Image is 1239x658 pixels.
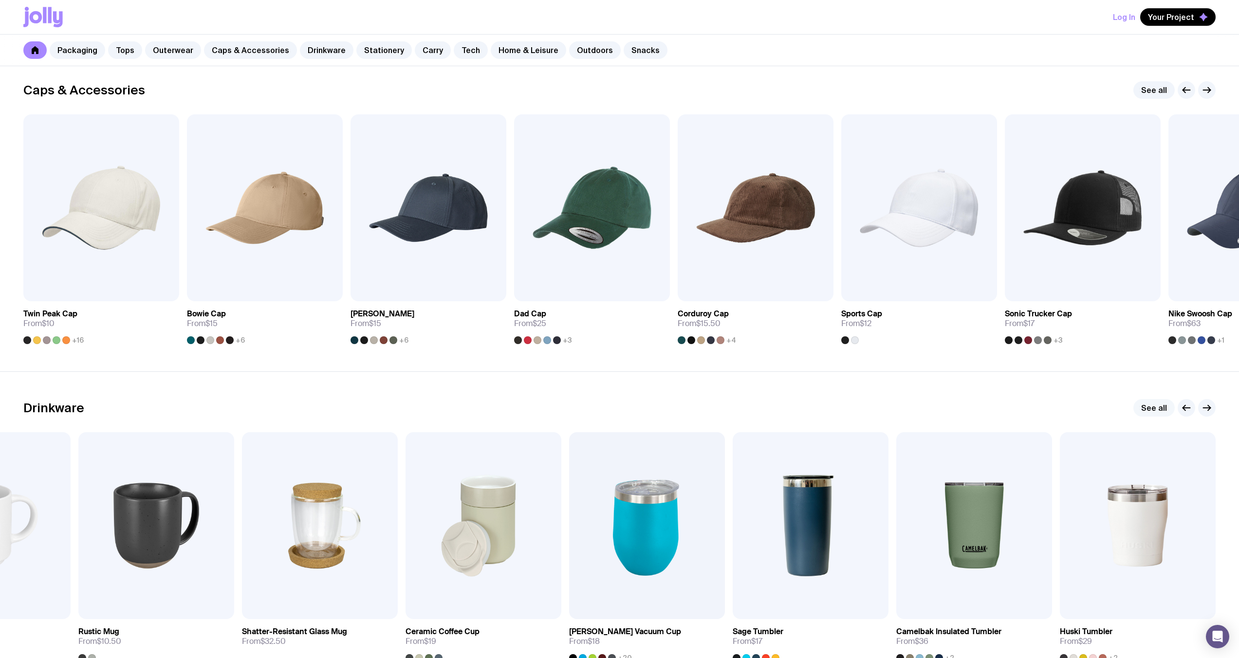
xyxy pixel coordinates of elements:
[454,41,488,59] a: Tech
[351,309,414,319] h3: [PERSON_NAME]
[399,336,408,344] span: +6
[678,309,729,319] h3: Corduroy Cap
[1060,627,1112,637] h3: Huski Tumbler
[356,41,412,59] a: Stationery
[1005,319,1035,329] span: From
[72,336,84,344] span: +16
[678,319,721,329] span: From
[145,41,201,59] a: Outerwear
[1005,309,1072,319] h3: Sonic Trucker Cap
[242,619,398,654] a: Shatter-Resistant Glass MugFrom$32.50
[588,636,600,646] span: $18
[204,41,297,59] a: Caps & Accessories
[1133,81,1175,99] a: See all
[78,637,121,646] span: From
[1140,8,1216,26] button: Your Project
[751,636,762,646] span: $17
[624,41,667,59] a: Snacks
[514,319,546,329] span: From
[896,627,1001,637] h3: Camelbak Insulated Tumbler
[896,637,928,646] span: From
[23,309,77,319] h3: Twin Peak Cap
[841,301,997,344] a: Sports CapFrom$12
[569,41,621,59] a: Outdoors
[406,637,436,646] span: From
[696,318,721,329] span: $15.50
[841,309,882,319] h3: Sports Cap
[733,627,783,637] h3: Sage Tumbler
[1187,318,1201,329] span: $63
[300,41,353,59] a: Drinkware
[915,636,928,646] span: $36
[205,318,218,329] span: $15
[23,301,179,344] a: Twin Peak CapFrom$10+16
[187,309,226,319] h3: Bowie Cap
[187,301,343,344] a: Bowie CapFrom$15+6
[415,41,451,59] a: Carry
[242,627,347,637] h3: Shatter-Resistant Glass Mug
[260,636,286,646] span: $32.50
[841,319,871,329] span: From
[860,318,871,329] span: $12
[23,319,55,329] span: From
[108,41,142,59] a: Tops
[406,627,480,637] h3: Ceramic Coffee Cup
[1054,336,1063,344] span: +3
[78,627,119,637] h3: Rustic Mug
[1168,319,1201,329] span: From
[424,636,436,646] span: $19
[23,401,84,415] h2: Drinkware
[1005,301,1161,344] a: Sonic Trucker CapFrom$17+3
[1217,336,1224,344] span: +1
[514,309,546,319] h3: Dad Cap
[42,318,55,329] span: $10
[23,83,145,97] h2: Caps & Accessories
[563,336,572,344] span: +3
[236,336,245,344] span: +6
[569,627,681,637] h3: [PERSON_NAME] Vacuum Cup
[351,301,506,344] a: [PERSON_NAME]From$15+6
[533,318,546,329] span: $25
[187,319,218,329] span: From
[369,318,381,329] span: $15
[50,41,105,59] a: Packaging
[1113,8,1135,26] button: Log In
[726,336,736,344] span: +4
[242,637,286,646] span: From
[1023,318,1035,329] span: $17
[1168,309,1232,319] h3: Nike Swoosh Cap
[491,41,566,59] a: Home & Leisure
[1206,625,1229,648] div: Open Intercom Messenger
[351,319,381,329] span: From
[97,636,121,646] span: $10.50
[514,301,670,344] a: Dad CapFrom$25+3
[1060,637,1092,646] span: From
[1078,636,1092,646] span: $29
[569,637,600,646] span: From
[1133,399,1175,417] a: See all
[678,301,833,344] a: Corduroy CapFrom$15.50+4
[733,637,762,646] span: From
[1148,12,1194,22] span: Your Project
